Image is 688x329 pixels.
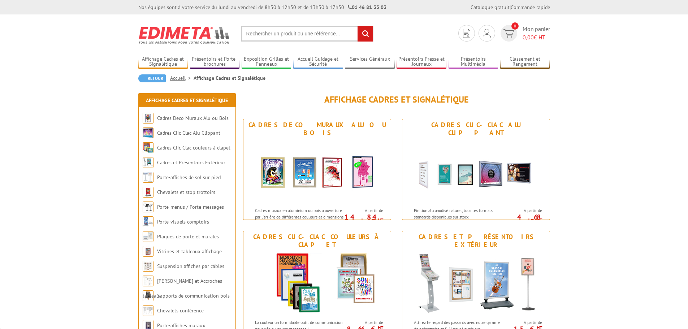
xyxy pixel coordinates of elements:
[505,208,542,213] span: A partir de
[358,26,373,42] input: rechercher
[523,25,550,42] span: Mon panier
[241,26,373,42] input: Rechercher un produit ou une référence...
[138,74,166,82] a: Retour
[138,4,386,11] div: Nos équipes sont à votre service du lundi au vendredi de 8h30 à 12h30 et de 13h30 à 17h30
[523,34,534,41] span: 0,00
[537,217,542,223] sup: HT
[242,56,291,68] a: Exposition Grilles et Panneaux
[402,119,550,220] a: Cadres Clic-Clac Alu Clippant Cadres Clic-Clac Alu Clippant Finition alu anodisé naturel, tous le...
[143,142,153,153] img: Cadres Clic-Clac couleurs à clapet
[143,157,153,168] img: Cadres et Présentoirs Extérieur
[500,56,550,68] a: Classement et Rangement
[157,248,222,255] a: Vitrines et tableaux affichage
[449,56,498,68] a: Présentoirs Multimédia
[503,29,514,38] img: devis rapide
[414,207,503,220] p: Finition alu anodisé naturel, tous les formats standards disponibles sur stock.
[471,4,550,11] div: |
[157,130,220,136] a: Cadres Clic-Clac Alu Clippant
[170,75,194,81] a: Accueil
[409,139,543,204] img: Cadres Clic-Clac Alu Clippant
[157,174,221,181] a: Porte-affiches de sol sur pied
[157,218,209,225] a: Porte-visuels comptoirs
[194,74,265,82] li: Affichage Cadres et Signalétique
[157,322,205,329] a: Porte-affiches muraux
[293,56,343,68] a: Accueil Guidage et Sécurité
[346,320,383,325] span: A partir de
[245,233,389,249] div: Cadres Clic-Clac couleurs à clapet
[250,139,384,204] img: Cadres Deco Muraux Alu ou Bois
[143,202,153,212] img: Porte-menus / Porte-messages
[143,305,153,316] img: Chevalets conférence
[157,144,230,151] a: Cadres Clic-Clac couleurs à clapet
[243,119,391,220] a: Cadres Deco Muraux Alu ou Bois Cadres Deco Muraux Alu ou Bois Cadres muraux en aluminium ou bois ...
[255,207,345,232] p: Cadres muraux en aluminium ou bois à ouverture par l'arrière de différentes couleurs et dimension...
[499,25,550,42] a: devis rapide 0 Mon panier 0,00€ HT
[471,4,510,10] a: Catalogue gratuit
[157,307,204,314] a: Chevalets conférence
[502,215,542,224] p: 4.68 €
[483,29,491,38] img: devis rapide
[463,29,470,38] img: devis rapide
[143,246,153,257] img: Vitrines et tableaux affichage
[511,22,519,30] span: 0
[157,115,229,121] a: Cadres Deco Muraux Alu ou Bois
[157,233,219,240] a: Plaques de porte et murales
[143,278,222,299] a: [PERSON_NAME] et Accroches tableaux
[404,121,548,137] div: Cadres Clic-Clac Alu Clippant
[346,208,383,213] span: A partir de
[138,22,230,48] img: Edimeta
[245,121,389,137] div: Cadres Deco Muraux Alu ou Bois
[378,217,383,223] sup: HT
[157,159,225,166] a: Cadres et Présentoirs Extérieur
[190,56,240,68] a: Présentoirs et Porte-brochures
[409,251,543,316] img: Cadres et Présentoirs Extérieur
[343,215,383,224] p: 14.84 €
[143,231,153,242] img: Plaques de porte et murales
[348,4,386,10] strong: 01 46 81 33 03
[345,56,395,68] a: Services Généraux
[143,261,153,272] img: Suspension affiches par câbles
[143,187,153,198] img: Chevalets et stop trottoirs
[138,56,188,68] a: Affichage Cadres et Signalétique
[143,113,153,124] img: Cadres Deco Muraux Alu ou Bois
[157,293,230,299] a: Supports de communication bois
[157,204,224,210] a: Porte-menus / Porte-messages
[143,172,153,183] img: Porte-affiches de sol sur pied
[143,216,153,227] img: Porte-visuels comptoirs
[243,95,550,104] h1: Affichage Cadres et Signalétique
[157,263,224,269] a: Suspension affiches par câbles
[250,251,384,316] img: Cadres Clic-Clac couleurs à clapet
[146,97,228,104] a: Affichage Cadres et Signalétique
[157,189,215,195] a: Chevalets et stop trottoirs
[397,56,446,68] a: Présentoirs Presse et Journaux
[523,33,550,42] span: € HT
[505,320,542,325] span: A partir de
[511,4,550,10] a: Commande rapide
[143,127,153,138] img: Cadres Clic-Clac Alu Clippant
[404,233,548,249] div: Cadres et Présentoirs Extérieur
[143,276,153,286] img: Cimaises et Accroches tableaux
